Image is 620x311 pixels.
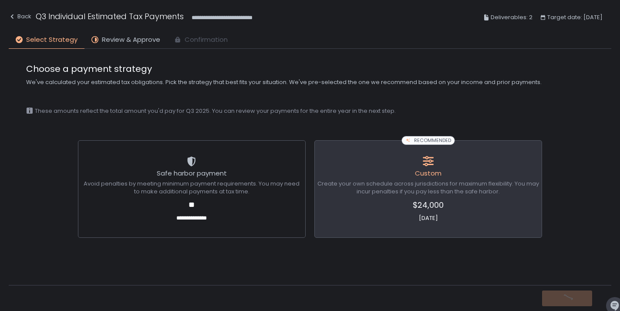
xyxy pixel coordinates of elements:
[491,12,532,23] span: Deliverables: 2
[185,35,228,45] span: Confirmation
[35,107,396,115] span: These amounts reflect the total amount you'd pay for Q3 2025. You can review your payments for th...
[157,169,227,178] span: Safe harbor payment
[547,12,603,23] span: Target date: [DATE]
[317,214,539,222] span: [DATE]
[26,63,594,75] span: Choose a payment strategy
[317,180,539,196] span: Create your own schedule across jurisdictions for maximum flexibility. You may incur penalties if...
[415,169,441,178] span: Custom
[317,199,539,211] span: $24,000
[414,137,451,144] span: RECOMMENDED
[102,35,160,45] span: Review & Approve
[81,180,303,196] span: Avoid penalties by meeting minimum payment requirements. You may need to make additional payments...
[9,10,31,25] button: Back
[36,10,184,22] h1: Q3 Individual Estimated Tax Payments
[26,35,77,45] span: Select Strategy
[9,11,31,22] div: Back
[26,78,594,86] span: We've calculated your estimated tax obligations. Pick the strategy that best fits your situation....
